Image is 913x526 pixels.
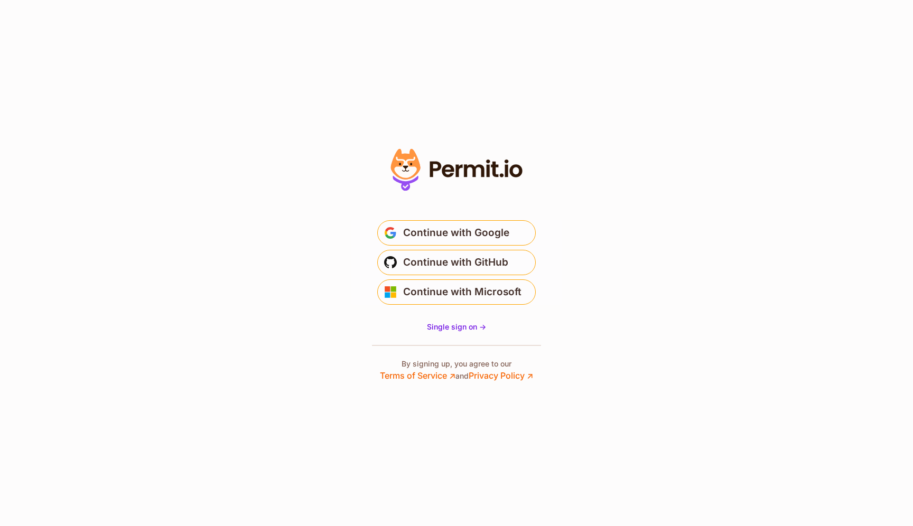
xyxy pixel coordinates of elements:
span: Continue with Microsoft [403,284,521,300]
span: Single sign on -> [427,322,486,331]
p: By signing up, you agree to our and [380,359,533,382]
span: Continue with GitHub [403,254,508,271]
button: Continue with Microsoft [377,279,536,305]
a: Terms of Service ↗ [380,370,455,381]
button: Continue with Google [377,220,536,246]
a: Single sign on -> [427,322,486,332]
span: Continue with Google [403,224,509,241]
button: Continue with GitHub [377,250,536,275]
a: Privacy Policy ↗ [469,370,533,381]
